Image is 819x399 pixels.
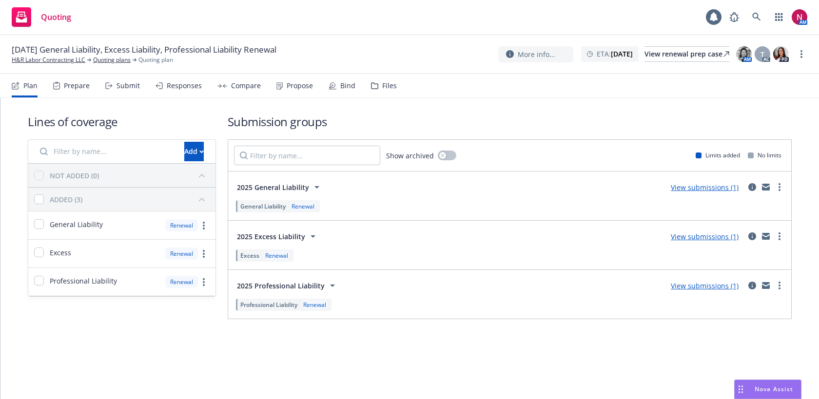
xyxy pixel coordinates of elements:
[671,232,739,241] a: View submissions (1)
[12,44,276,56] span: [DATE] General Liability, Excess Liability, Professional Liability Renewal
[773,46,789,62] img: photo
[240,202,286,210] span: General Liability
[792,9,807,25] img: photo
[747,7,766,27] a: Search
[240,301,297,309] span: Professional Liability
[736,46,752,62] img: photo
[50,194,82,205] div: ADDED (3)
[165,276,198,288] div: Renewal
[760,280,772,291] a: mail
[746,230,758,242] a: circleInformation
[198,220,210,231] a: more
[760,181,772,193] a: mail
[165,247,198,260] div: Renewal
[290,202,316,210] div: Renewal
[386,151,434,161] span: Show archived
[228,114,792,130] h1: Submission groups
[237,231,305,242] span: 2025 Excess Liability
[774,181,785,193] a: more
[41,13,71,21] span: Quoting
[117,82,140,90] div: Submit
[50,168,210,183] button: NOT ADDED (0)
[748,151,781,159] div: No limits
[50,219,103,229] span: General Liability
[774,280,785,291] a: more
[696,151,740,159] div: Limits added
[234,276,341,295] button: 2025 Professional Liability
[50,191,210,207] button: ADDED (3)
[724,7,744,27] a: Report a Bug
[50,247,71,258] span: Excess
[769,7,789,27] a: Switch app
[760,49,764,59] span: T
[746,280,758,291] a: circleInformation
[184,142,204,161] button: Add
[774,230,785,242] a: more
[138,56,173,64] span: Quoting plan
[287,82,313,90] div: Propose
[760,230,772,242] a: mail
[611,49,633,58] strong: [DATE]
[734,380,801,399] button: Nova Assist
[498,46,573,62] button: More info...
[234,177,326,197] button: 2025 General Liability
[64,82,90,90] div: Prepare
[167,82,202,90] div: Responses
[50,276,117,286] span: Professional Liability
[198,276,210,288] a: more
[234,227,322,246] button: 2025 Excess Liability
[23,82,38,90] div: Plan
[263,251,290,260] div: Renewal
[597,49,633,59] span: ETA :
[735,380,747,399] div: Drag to move
[165,219,198,231] div: Renewal
[12,56,85,64] a: H&R Labor Contracting LLC
[340,82,355,90] div: Bind
[644,46,729,62] a: View renewal prep case
[671,281,739,290] a: View submissions (1)
[382,82,397,90] div: Files
[301,301,328,309] div: Renewal
[796,48,807,60] a: more
[8,3,75,31] a: Quoting
[518,49,555,59] span: More info...
[755,385,793,393] span: Nova Assist
[50,171,99,181] div: NOT ADDED (0)
[34,142,178,161] input: Filter by name...
[234,146,380,165] input: Filter by name...
[237,281,325,291] span: 2025 Professional Liability
[671,183,739,192] a: View submissions (1)
[746,181,758,193] a: circleInformation
[231,82,261,90] div: Compare
[237,182,309,192] span: 2025 General Liability
[28,114,216,130] h1: Lines of coverage
[93,56,131,64] a: Quoting plans
[644,47,729,61] div: View renewal prep case
[198,248,210,260] a: more
[240,251,259,260] span: Excess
